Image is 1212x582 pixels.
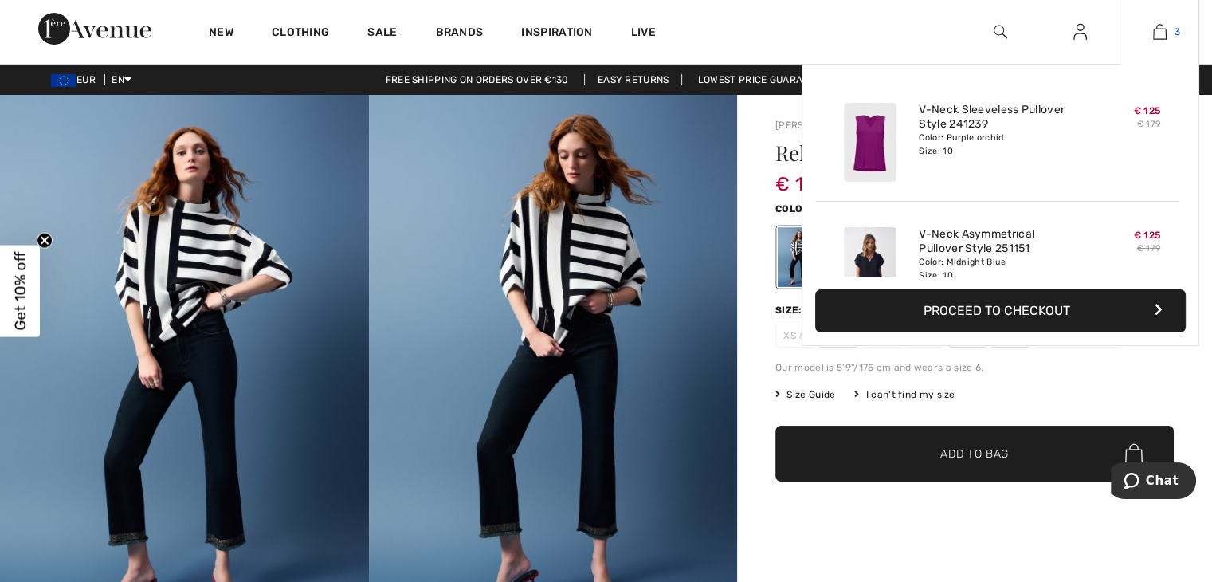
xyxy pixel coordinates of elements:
[584,74,683,85] a: Easy Returns
[799,332,807,340] img: ring-m.svg
[775,143,1108,163] h1: Relaxed Fit Striped Top Style 251933
[775,203,813,214] span: Color:
[51,74,76,87] img: Euro
[775,387,835,402] span: Size Guide
[844,103,896,182] img: V-Neck Sleeveless Pullover Style 241239
[778,227,819,287] div: Midnight Blue/Vanilla
[919,132,1076,157] div: Color: Purple orchid Size: 10
[940,446,1009,462] span: Add to Bag
[775,324,815,348] span: XS
[1120,22,1198,41] a: 3
[1125,443,1143,464] img: Bag.svg
[919,256,1076,281] div: Color: Midnight Blue Size: 10
[815,289,1186,332] button: Proceed to Checkout
[11,252,29,331] span: Get 10% off
[37,233,53,249] button: Close teaser
[1073,22,1087,41] img: My Info
[1137,119,1161,129] s: € 179
[521,26,592,42] span: Inspiration
[1111,462,1196,502] iframe: Opens a widget where you can chat to one of our agents
[854,387,955,402] div: I can't find my size
[38,13,151,45] img: 1ère Avenue
[994,22,1007,41] img: search the website
[209,26,233,42] a: New
[272,26,329,42] a: Clothing
[919,103,1076,132] a: V-Neck Sleeveless Pullover Style 241239
[775,157,826,195] span: € 162
[775,426,1174,482] button: Add to Bag
[1137,243,1161,254] s: € 179
[367,26,397,42] a: Sale
[685,74,840,85] a: Lowest Price Guarantee
[775,303,806,317] div: Size:
[919,227,1076,256] a: V-Neck Asymmetrical Pullover Style 251151
[1134,230,1161,241] span: € 125
[51,74,102,85] span: EUR
[631,24,656,41] a: Live
[112,74,131,85] span: EN
[373,74,582,85] a: Free shipping on orders over €130
[1061,22,1100,42] a: Sign In
[1153,22,1167,41] img: My Bag
[844,227,896,306] img: V-Neck Asymmetrical Pullover Style 251151
[775,120,855,131] a: [PERSON_NAME]
[436,26,484,42] a: Brands
[775,360,1174,375] div: Our model is 5'9"/175 cm and wears a size 6.
[1134,105,1161,116] span: € 125
[1175,25,1180,39] span: 3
